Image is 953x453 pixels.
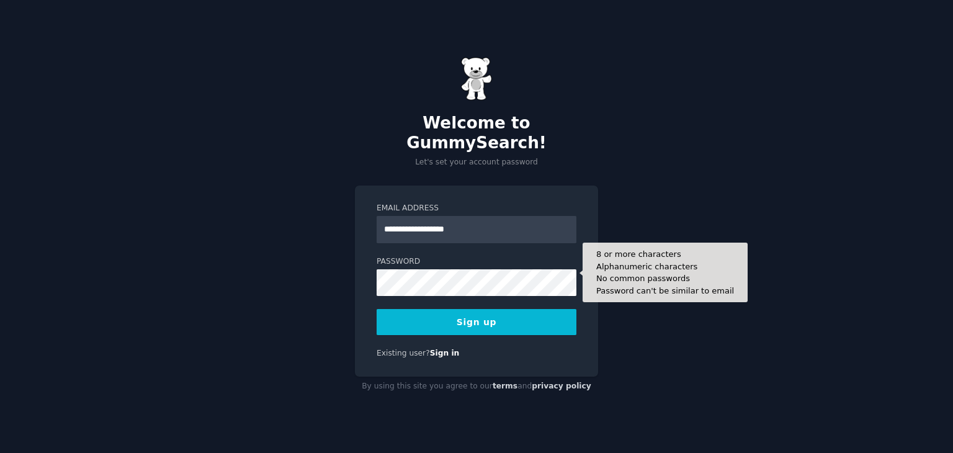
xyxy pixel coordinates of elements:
h2: Welcome to GummySearch! [355,114,598,153]
p: Let's set your account password [355,157,598,168]
label: Email Address [377,203,576,214]
img: Gummy Bear [461,57,492,101]
button: Sign up [377,309,576,335]
div: By using this site you agree to our and [355,377,598,397]
a: Sign in [430,349,460,357]
a: terms [493,382,517,390]
label: Password [377,256,576,267]
a: privacy policy [532,382,591,390]
span: Existing user? [377,349,430,357]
